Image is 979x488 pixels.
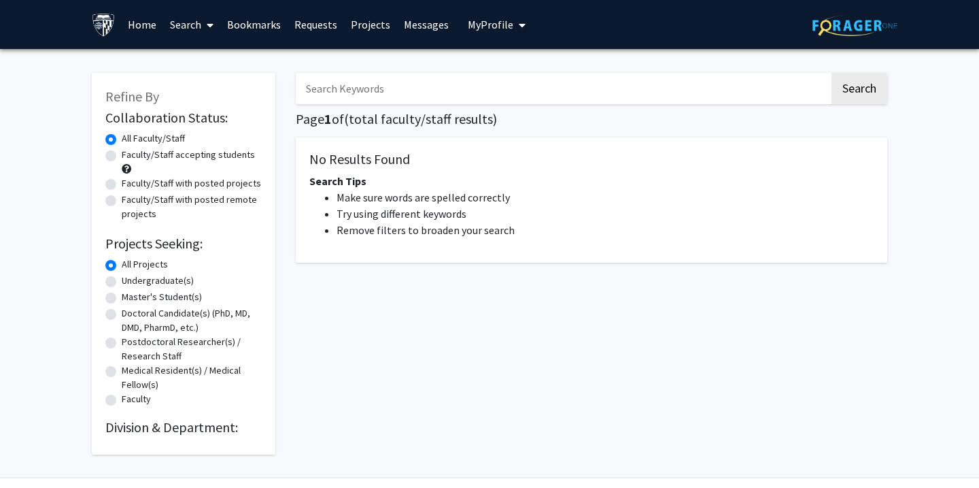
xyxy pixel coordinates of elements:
[122,193,262,221] label: Faculty/Staff with posted remote projects
[122,257,168,272] label: All Projects
[121,1,163,48] a: Home
[92,13,116,37] img: Johns Hopkins University Logo
[296,111,887,127] h1: Page of ( total faculty/staff results)
[812,15,897,36] img: ForagerOne Logo
[288,1,344,48] a: Requests
[122,363,262,392] label: Medical Resident(s) / Medical Fellow(s)
[337,206,874,222] li: Try using different keywords
[122,335,262,363] label: Postdoctoral Researcher(s) / Research Staff
[344,1,397,48] a: Projects
[468,18,513,31] span: My Profile
[122,274,194,288] label: Undergraduate(s)
[309,174,366,188] span: Search Tips
[122,306,262,335] label: Doctoral Candidate(s) (PhD, MD, DMD, PharmD, etc.)
[397,1,456,48] a: Messages
[220,1,288,48] a: Bookmarks
[296,73,829,104] input: Search Keywords
[122,290,202,304] label: Master's Student(s)
[105,235,262,252] h2: Projects Seeking:
[309,151,874,167] h5: No Results Found
[122,131,185,146] label: All Faculty/Staff
[831,73,887,104] button: Search
[105,88,159,105] span: Refine By
[163,1,220,48] a: Search
[105,419,262,436] h2: Division & Department:
[122,148,255,162] label: Faculty/Staff accepting students
[122,392,151,406] label: Faculty
[122,176,261,191] label: Faculty/Staff with posted projects
[337,222,874,238] li: Remove filters to broaden your search
[296,276,887,308] nav: Page navigation
[324,110,332,127] span: 1
[337,189,874,206] li: Make sure words are spelled correctly
[105,110,262,126] h2: Collaboration Status:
